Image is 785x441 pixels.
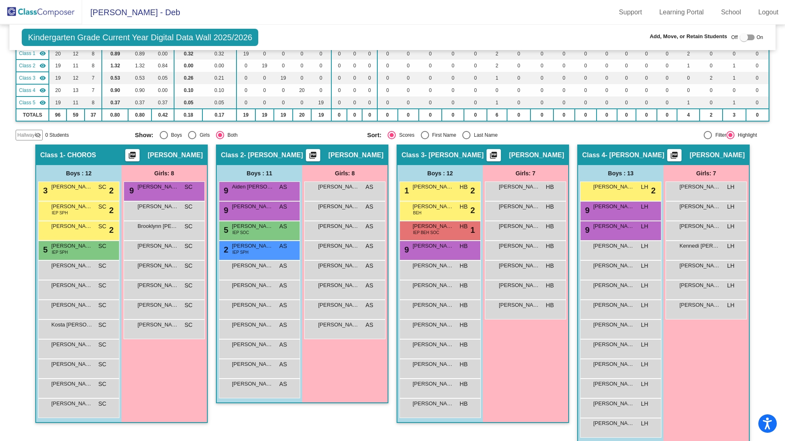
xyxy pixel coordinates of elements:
mat-icon: visibility [39,50,46,57]
td: 0 [597,96,617,109]
td: 0.05 [174,96,202,109]
td: 0 [657,96,677,109]
td: 0.17 [202,109,236,121]
td: 0 [597,109,617,121]
td: 0 [347,109,362,121]
span: Add, Move, or Retain Students [650,32,727,41]
td: 0 [464,96,487,109]
td: 0.37 [102,96,128,109]
span: [PERSON_NAME] [499,183,540,191]
span: 0 Students [45,131,69,139]
td: 0 [311,47,331,60]
td: 0 [347,96,362,109]
td: 0 [419,47,442,60]
td: 0.53 [128,72,152,84]
td: Lisa Harvath - HARVATH [16,84,49,96]
td: 0 [464,109,487,121]
span: 2 [109,184,114,197]
td: 0 [331,109,347,121]
td: 0 [347,47,362,60]
span: Class 3 [402,151,425,159]
div: Girls: 7 [663,165,749,181]
td: 0.21 [202,72,236,84]
td: 0 [617,109,636,121]
td: 0 [657,72,677,84]
td: 0 [398,72,419,84]
span: 3 [41,186,48,195]
td: 0 [575,84,597,96]
td: 0 [398,60,419,72]
td: 0 [553,109,575,121]
span: Class 1 [40,151,63,159]
span: Class 1 [19,50,35,57]
td: 0 [507,109,531,121]
td: 2 [700,109,722,121]
td: 0 [442,109,464,121]
span: Off [731,34,738,41]
span: [PERSON_NAME] [51,183,92,191]
td: 0.05 [151,72,174,84]
td: 20 [293,84,311,96]
td: 0 [398,96,419,109]
mat-icon: picture_as_pdf [308,151,318,163]
td: 7 [85,84,102,96]
td: 96 [49,109,67,121]
td: 0 [442,60,464,72]
td: 0 [293,60,311,72]
td: 0 [419,109,442,121]
td: 0 [347,60,362,72]
td: 0.89 [128,47,152,60]
div: Last Name [471,131,498,139]
mat-icon: picture_as_pdf [489,151,498,163]
td: 0 [236,96,255,109]
td: 8 [85,96,102,109]
td: 0.90 [102,84,128,96]
td: 19 [311,96,331,109]
span: AS [279,183,287,191]
button: Print Students Details [306,149,320,161]
td: 0 [377,47,398,60]
td: 0 [597,47,617,60]
td: 0 [377,72,398,84]
td: 19 [311,109,331,121]
td: 0 [419,72,442,84]
td: 0 [274,60,293,72]
button: Print Students Details [487,149,501,161]
span: [PERSON_NAME] [148,151,203,159]
td: 0 [507,60,531,72]
td: 0.84 [151,60,174,72]
td: 0 [530,84,553,96]
td: 0 [723,84,746,96]
td: 0 [398,47,419,60]
td: 0.32 [202,47,236,60]
td: 59 [67,109,85,121]
td: 0 [293,96,311,109]
td: 8 [85,47,102,60]
td: 0 [464,72,487,84]
span: Class 2 [19,62,35,69]
td: 0 [442,72,464,84]
span: HB [460,183,468,191]
td: 0 [553,84,575,96]
td: WITHDRAWN K - WITHDRAWN [16,96,49,109]
td: 4 [677,109,700,121]
td: 0 [293,72,311,84]
span: 9 [222,186,228,195]
td: 0.00 [202,60,236,72]
td: 0 [464,60,487,72]
td: 20 [293,109,311,121]
td: 1 [723,60,746,72]
td: 0 [553,47,575,60]
span: Class 2 [221,151,244,159]
span: AS [365,183,373,191]
span: Class 3 [19,74,35,82]
td: 0 [530,47,553,60]
div: Boys : 13 [578,165,663,181]
td: 0 [723,47,746,60]
td: 0 [331,84,347,96]
td: TOTALS [16,109,49,121]
td: 0 [575,109,597,121]
button: Print Students Details [667,149,682,161]
td: 0 [398,84,419,96]
td: 0 [657,47,677,60]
